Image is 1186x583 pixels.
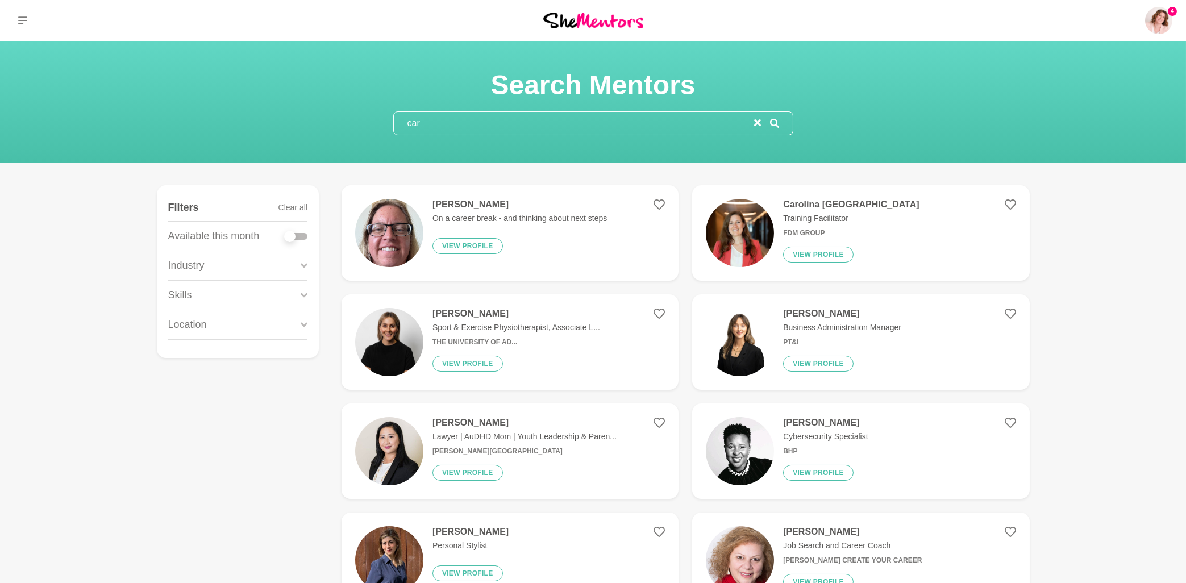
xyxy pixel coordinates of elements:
[783,199,919,210] h4: Carolina [GEOGRAPHIC_DATA]
[692,185,1029,281] a: Carolina [GEOGRAPHIC_DATA]Training FacilitatorFDM GroupView profile
[692,294,1029,390] a: [PERSON_NAME]Business Administration ManagerPT&IView profile
[783,540,922,552] p: Job Search and Career Coach
[783,356,854,372] button: View profile
[692,403,1029,499] a: [PERSON_NAME]Cybersecurity SpecialistBHPView profile
[432,322,600,334] p: Sport & Exercise Physiotherapist, Associate L...
[783,431,868,443] p: Cybersecurity Specialist
[432,431,617,443] p: Lawyer | AuDHD Mom | Youth Leadership & Paren...
[432,356,503,372] button: View profile
[168,317,207,332] p: Location
[1145,7,1172,34] img: Amanda Greenman
[432,526,509,538] h4: [PERSON_NAME]
[783,338,901,347] h6: PT&I
[783,417,868,428] h4: [PERSON_NAME]
[168,228,260,244] p: Available this month
[432,308,600,319] h4: [PERSON_NAME]
[342,403,679,499] a: [PERSON_NAME]Lawyer | AuDHD Mom | Youth Leadership & Paren...[PERSON_NAME][GEOGRAPHIC_DATA]View p...
[1168,7,1177,16] span: 4
[355,417,423,485] img: 4e91b23fb5ffb8e988745f9c496fa79c7ddb9dda-400x400.jpg
[432,338,600,347] h6: The University of Ad...
[783,247,854,263] button: View profile
[783,213,919,224] p: Training Facilitator
[432,417,617,428] h4: [PERSON_NAME]
[783,322,901,334] p: Business Administration Manager
[394,112,754,135] input: Search mentors
[783,556,922,565] h6: [PERSON_NAME] Create Your Career
[783,526,922,538] h4: [PERSON_NAME]
[168,288,192,303] p: Skills
[706,308,774,376] img: 26f79df997a887ecf4ecf0a0acee5074b1dfb01e-820x820.jpg
[543,13,643,28] img: She Mentors Logo
[783,465,854,481] button: View profile
[168,201,199,214] h4: Filters
[342,185,679,281] a: [PERSON_NAME]On a career break - and thinking about next stepsView profile
[432,447,617,456] h6: [PERSON_NAME][GEOGRAPHIC_DATA]
[706,417,774,485] img: 169762214966d3fc8ba43841b87e64632ad5cade-400x400.jpg
[432,465,503,481] button: View profile
[432,565,503,581] button: View profile
[355,199,423,267] img: 5de3db83b6dae0796d7d92dbe14c905248ab3aa6-1601x2451.jpg
[432,199,607,210] h4: [PERSON_NAME]
[1145,7,1172,34] a: Amanda Greenman4
[783,229,919,238] h6: FDM Group
[432,238,503,254] button: View profile
[342,294,679,390] a: [PERSON_NAME]Sport & Exercise Physiotherapist, Associate L...The University of Ad...View profile
[783,447,868,456] h6: BHP
[706,199,774,267] img: 008ea0b65436c31bb20f8ca6a3fed3e66daee298-6720x4480.jpg
[168,258,205,273] p: Industry
[355,308,423,376] img: 523c368aa158c4209afe732df04685bb05a795a5-1125x1128.jpg
[432,540,509,552] p: Personal Stylist
[432,213,607,224] p: On a career break - and thinking about next steps
[278,194,307,221] button: Clear all
[783,308,901,319] h4: [PERSON_NAME]
[393,68,793,102] h1: Search Mentors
